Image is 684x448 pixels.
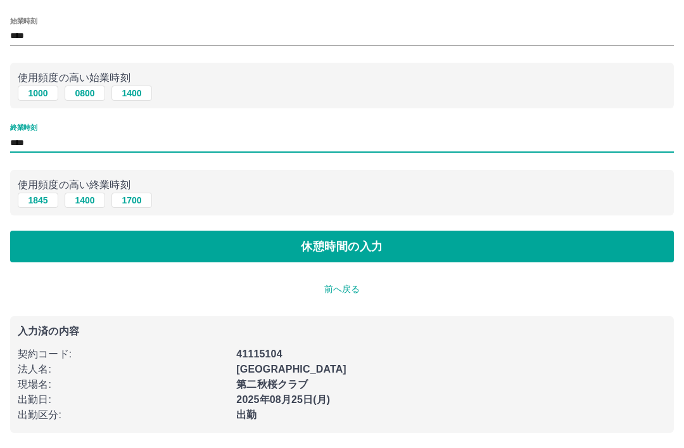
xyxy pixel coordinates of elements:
p: 入力済の内容 [18,326,666,336]
p: 現場名 : [18,377,229,392]
button: 1400 [65,193,105,208]
p: 使用頻度の高い終業時刻 [18,177,666,193]
p: 法人名 : [18,362,229,377]
p: 使用頻度の高い始業時刻 [18,70,666,86]
button: 休憩時間の入力 [10,231,674,262]
button: 0800 [65,86,105,101]
b: 2025年08月25日(月) [236,394,330,405]
b: [GEOGRAPHIC_DATA] [236,364,346,374]
p: 出勤日 : [18,392,229,407]
label: 始業時刻 [10,16,37,25]
button: 1700 [111,193,152,208]
p: 出勤区分 : [18,407,229,423]
b: 出勤 [236,409,256,420]
button: 1845 [18,193,58,208]
label: 終業時刻 [10,123,37,132]
b: 41115104 [236,349,282,359]
button: 1000 [18,86,58,101]
p: 前へ戻る [10,283,674,296]
p: 契約コード : [18,347,229,362]
b: 第二秋桜クラブ [236,379,308,390]
button: 1400 [111,86,152,101]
